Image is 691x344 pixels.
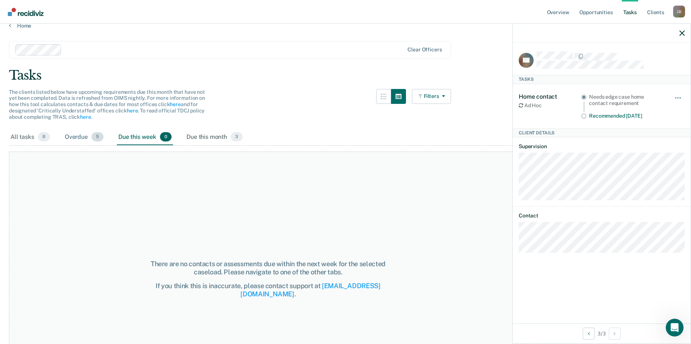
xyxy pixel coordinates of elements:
a: [EMAIL_ADDRESS][DOMAIN_NAME] [240,282,380,298]
button: Filters [412,89,451,104]
span: The clients listed below have upcoming requirements due this month that have not yet been complet... [9,89,205,120]
a: Home [9,22,682,29]
a: here [170,101,180,107]
a: here [127,108,138,114]
div: All tasks [9,129,51,146]
div: Clear officers [407,47,442,53]
div: Due this week [117,129,173,146]
div: Due this month [185,129,244,146]
span: 5 [92,132,103,142]
span: 8 [38,132,50,142]
img: Recidiviz [8,8,44,16]
iframe: Intercom live chat [666,319,684,337]
div: If you think this is inaccurate, please contact support at . [139,282,397,298]
div: Tasks [513,75,691,84]
button: Profile dropdown button [673,6,685,17]
div: Home contact [519,93,581,100]
div: Overdue [63,129,105,146]
div: 3 / 3 [513,324,691,343]
dt: Contact [519,213,685,219]
div: Tasks [9,68,682,83]
button: Previous Client [583,328,595,340]
div: Ad Hoc [519,102,581,109]
a: here [80,114,91,120]
div: There are no contacts or assessments due within the next week for the selected caseload. Please n... [139,260,397,276]
div: Client Details [513,128,691,137]
div: J D [673,6,685,17]
span: 0 [160,132,172,142]
dt: Supervision [519,143,685,150]
span: 3 [231,132,243,142]
button: Next Client [609,328,621,340]
div: Needs edge case home contact requirement [589,94,664,106]
div: Recommended [DATE] [589,113,664,119]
